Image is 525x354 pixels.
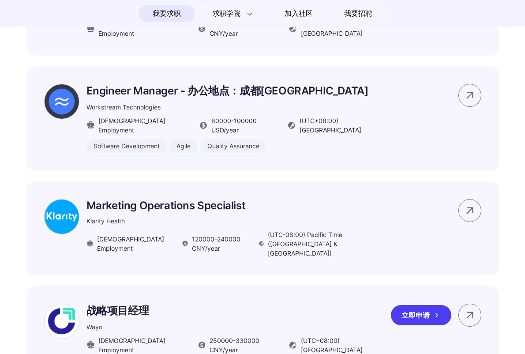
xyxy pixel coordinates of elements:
[391,305,458,325] a: 立即申请
[268,230,384,258] span: (UTC-08:00) Pacific Time ([GEOGRAPHIC_DATA] & [GEOGRAPHIC_DATA])
[213,8,240,19] span: 求职学院
[200,139,266,153] div: Quality Assurance
[86,84,384,98] p: Engineer Manager - 办公地点：成都[GEOGRAPHIC_DATA]
[344,8,372,19] span: 我要招聘
[391,305,451,325] div: 立即申请
[86,323,102,331] span: Wayo
[86,139,167,153] div: Software Development
[301,19,384,38] span: (UTC+08:00) [GEOGRAPHIC_DATA]
[300,116,384,135] span: (UTC+08:00) [GEOGRAPHIC_DATA]
[169,139,198,153] div: Agile
[211,116,273,135] span: 80000 - 100000 USD /year
[86,304,384,318] p: 战略项目经理
[86,103,161,111] span: Workstream Technologies
[210,19,274,38] span: 300000 - 420000 CNY /year
[98,19,184,38] span: [DEMOGRAPHIC_DATA] Employment
[98,116,185,135] span: [DEMOGRAPHIC_DATA] Employment
[86,217,125,225] span: Klarity Health
[153,7,180,21] span: 我要求职
[86,199,384,212] p: Marketing Operations Specialist
[192,234,244,253] span: 120000 - 240000 CNY /year
[97,234,168,253] span: [DEMOGRAPHIC_DATA] Employment
[285,7,312,21] span: 加入社区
